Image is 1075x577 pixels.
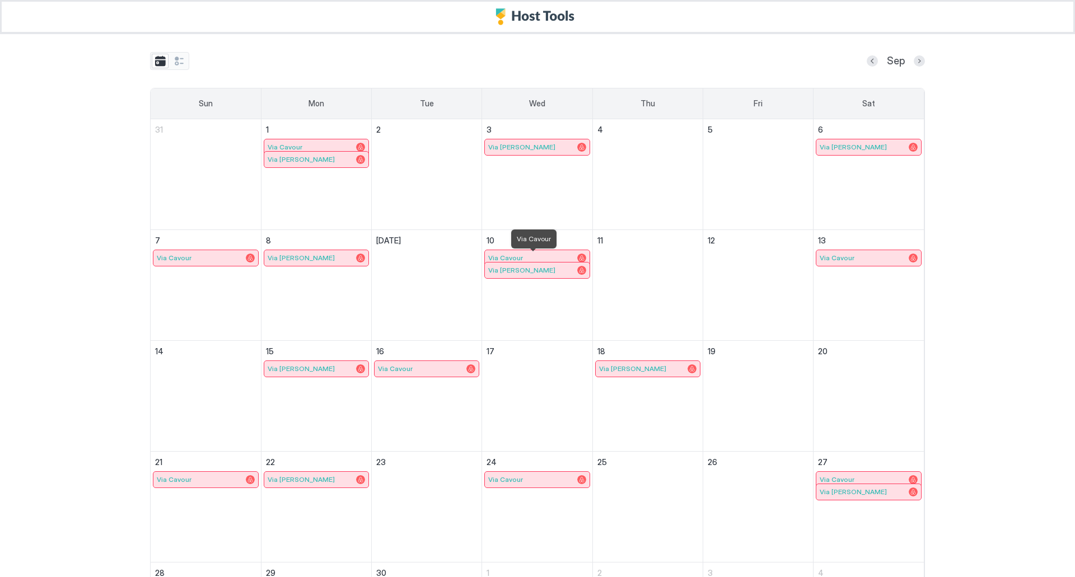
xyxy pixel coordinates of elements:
[529,98,545,109] span: Wed
[155,125,163,134] span: 31
[488,254,523,262] span: Via Cavour
[157,254,191,262] span: Via Cavour
[708,346,716,356] span: 19
[376,236,401,245] span: [DATE]
[708,236,715,245] span: 12
[482,340,592,451] td: September 17, 2025
[814,230,924,252] a: September 13, 2025
[266,125,269,134] span: 1
[482,341,592,363] a: September 17, 2025
[268,475,335,484] span: Via [PERSON_NAME]
[261,229,371,340] td: September 8, 2025
[488,266,555,274] span: Via [PERSON_NAME]
[593,230,703,252] a: September 11, 2025
[487,346,494,356] span: 17
[820,487,887,496] span: Via [PERSON_NAME]
[482,119,592,230] td: September 3, 2025
[814,229,924,340] td: September 13, 2025
[372,119,482,230] td: September 2, 2025
[742,88,774,119] a: Friday
[814,451,924,562] td: September 27, 2025
[261,230,371,252] a: September 8, 2025
[266,346,274,356] span: 15
[199,98,213,109] span: Sun
[482,119,592,142] a: September 3, 2025
[703,451,813,562] td: September 26, 2025
[261,119,371,142] a: September 1, 2025
[597,457,607,467] span: 25
[372,451,482,562] td: September 23, 2025
[151,119,261,230] td: August 31, 2025
[482,229,592,340] td: September 10, 2025
[703,229,813,340] td: September 12, 2025
[157,475,191,484] span: Via Cavour
[376,346,384,356] span: 16
[887,55,905,68] span: Sep
[482,452,592,474] a: September 24, 2025
[597,125,603,134] span: 4
[487,125,492,134] span: 3
[261,451,371,562] td: September 22, 2025
[708,125,713,134] span: 5
[151,230,261,252] a: September 7, 2025
[482,230,592,252] a: September 10, 2025
[268,143,302,151] span: Via Cavour
[376,457,386,467] span: 23
[593,119,703,142] a: September 4, 2025
[376,125,381,134] span: 2
[261,452,371,474] a: September 22, 2025
[592,229,703,340] td: September 11, 2025
[151,452,261,474] a: September 21, 2025
[593,341,703,363] a: September 18, 2025
[372,230,482,252] a: September 9, 2025
[708,457,717,467] span: 26
[914,55,925,67] button: Next month
[268,155,335,163] span: Via [PERSON_NAME]
[261,119,371,230] td: September 1, 2025
[155,457,162,467] span: 21
[372,229,482,340] td: September 9, 2025
[818,125,823,134] span: 6
[372,452,482,474] a: September 23, 2025
[409,88,445,119] a: Tuesday
[488,475,523,484] span: Via Cavour
[511,229,557,248] div: Via Cavour
[266,236,271,245] span: 8
[818,346,828,356] span: 20
[597,346,605,356] span: 18
[488,143,555,151] span: Via [PERSON_NAME]
[593,452,703,474] a: September 25, 2025
[297,88,335,119] a: Monday
[151,229,261,340] td: September 7, 2025
[641,98,655,109] span: Thu
[482,451,592,562] td: September 24, 2025
[151,119,261,142] a: August 31, 2025
[599,364,666,373] span: Via [PERSON_NAME]
[155,236,160,245] span: 7
[372,119,482,142] a: September 2, 2025
[820,254,854,262] span: Via Cavour
[818,457,828,467] span: 27
[814,119,924,142] a: September 6, 2025
[754,98,763,109] span: Fri
[703,119,813,230] td: September 5, 2025
[629,88,666,119] a: Thursday
[188,88,224,119] a: Sunday
[820,475,854,484] span: Via Cavour
[487,457,497,467] span: 24
[814,340,924,451] td: September 20, 2025
[150,52,189,70] div: tab-group
[420,98,434,109] span: Tue
[268,254,335,262] span: Via [PERSON_NAME]
[814,341,924,363] a: September 20, 2025
[867,55,878,67] button: Previous month
[851,88,886,119] a: Saturday
[703,340,813,451] td: September 19, 2025
[592,119,703,230] td: September 4, 2025
[155,346,163,356] span: 14
[592,451,703,562] td: September 25, 2025
[261,340,371,451] td: September 15, 2025
[496,8,579,25] a: Host Tools Logo
[268,364,335,373] span: Via [PERSON_NAME]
